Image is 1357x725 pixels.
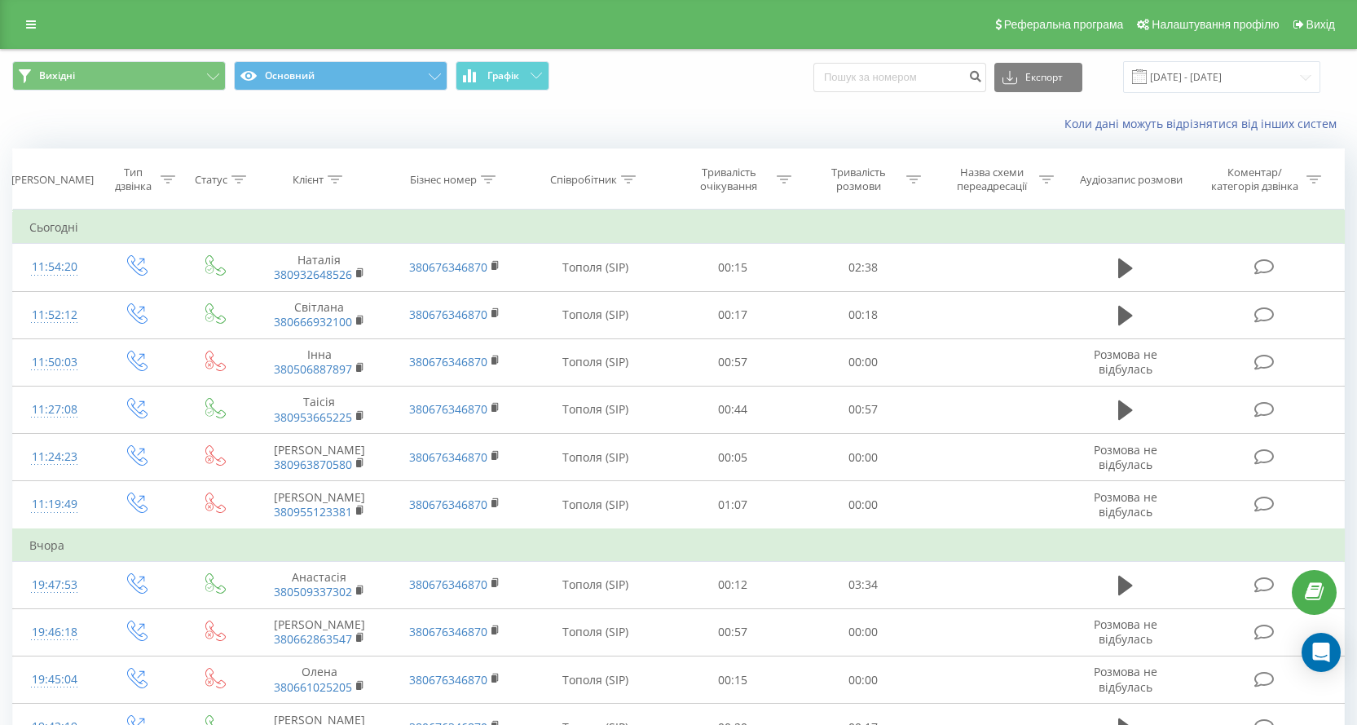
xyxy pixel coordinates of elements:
[29,488,80,520] div: 11:19:49
[274,504,352,519] a: 380955123381
[252,338,387,386] td: Інна
[409,624,487,639] a: 380676346870
[409,259,487,275] a: 380676346870
[110,166,156,193] div: Тип дзвінка
[1080,173,1183,187] div: Аудіозапис розмови
[11,173,94,187] div: [PERSON_NAME]
[252,656,387,704] td: Олена
[667,244,798,291] td: 00:15
[29,664,80,696] div: 19:45:04
[274,457,352,472] a: 380963870580
[252,481,387,529] td: [PERSON_NAME]
[667,291,798,338] td: 00:17
[252,244,387,291] td: Наталія
[409,577,487,592] a: 380676346870
[39,69,75,82] span: Вихідні
[13,211,1345,244] td: Сьогодні
[798,244,928,291] td: 02:38
[274,361,352,377] a: 380506887897
[1094,664,1157,694] span: Розмова не відбулась
[667,656,798,704] td: 00:15
[456,61,549,91] button: Графік
[798,386,928,433] td: 00:57
[12,61,226,91] button: Вихідні
[798,434,928,481] td: 00:00
[1094,347,1157,377] span: Розмова не відбулась
[667,481,798,529] td: 01:07
[409,307,487,322] a: 380676346870
[1094,617,1157,647] span: Розмова не відбулась
[1004,18,1124,31] span: Реферальна програма
[798,561,928,608] td: 03:34
[948,166,1035,193] div: Назва схеми переадресації
[667,386,798,433] td: 00:44
[252,291,387,338] td: Світлана
[29,299,80,331] div: 11:52:12
[815,166,902,193] div: Тривалість розмови
[1152,18,1279,31] span: Налаштування профілю
[293,173,324,187] div: Клієнт
[667,608,798,656] td: 00:57
[252,434,387,481] td: [PERSON_NAME]
[195,173,227,187] div: Статус
[409,449,487,465] a: 380676346870
[29,394,80,426] div: 11:27:08
[487,70,519,82] span: Графік
[29,617,80,648] div: 19:46:18
[274,631,352,647] a: 380662863547
[667,338,798,386] td: 00:57
[798,291,928,338] td: 00:18
[29,441,80,473] div: 11:24:23
[522,291,668,338] td: Тополя (SIP)
[274,314,352,329] a: 380666932100
[234,61,447,91] button: Основний
[685,166,773,193] div: Тривалість очікування
[522,386,668,433] td: Тополя (SIP)
[409,401,487,417] a: 380676346870
[1207,166,1302,193] div: Коментар/категорія дзвінка
[667,561,798,608] td: 00:12
[1094,442,1157,472] span: Розмова не відбулась
[798,608,928,656] td: 00:00
[409,497,487,512] a: 380676346870
[274,584,352,599] a: 380509337302
[252,561,387,608] td: Анастасія
[274,267,352,282] a: 380932648526
[522,561,668,608] td: Тополя (SIP)
[29,569,80,601] div: 19:47:53
[410,173,477,187] div: Бізнес номер
[522,338,668,386] td: Тополя (SIP)
[813,63,986,92] input: Пошук за номером
[798,481,928,529] td: 00:00
[29,347,80,378] div: 11:50:03
[409,354,487,369] a: 380676346870
[1064,116,1345,131] a: Коли дані можуть відрізнятися вiд інших систем
[522,608,668,656] td: Тополя (SIP)
[1094,489,1157,519] span: Розмова не відбулась
[1306,18,1335,31] span: Вихід
[522,244,668,291] td: Тополя (SIP)
[522,481,668,529] td: Тополя (SIP)
[798,656,928,704] td: 00:00
[29,251,80,283] div: 11:54:20
[13,529,1345,562] td: Вчора
[994,63,1082,92] button: Експорт
[522,434,668,481] td: Тополя (SIP)
[252,386,387,433] td: Таісія
[274,409,352,425] a: 380953665225
[522,656,668,704] td: Тополя (SIP)
[409,672,487,687] a: 380676346870
[667,434,798,481] td: 00:05
[798,338,928,386] td: 00:00
[1302,633,1341,672] div: Open Intercom Messenger
[274,679,352,695] a: 380661025205
[252,608,387,656] td: [PERSON_NAME]
[550,173,617,187] div: Співробітник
